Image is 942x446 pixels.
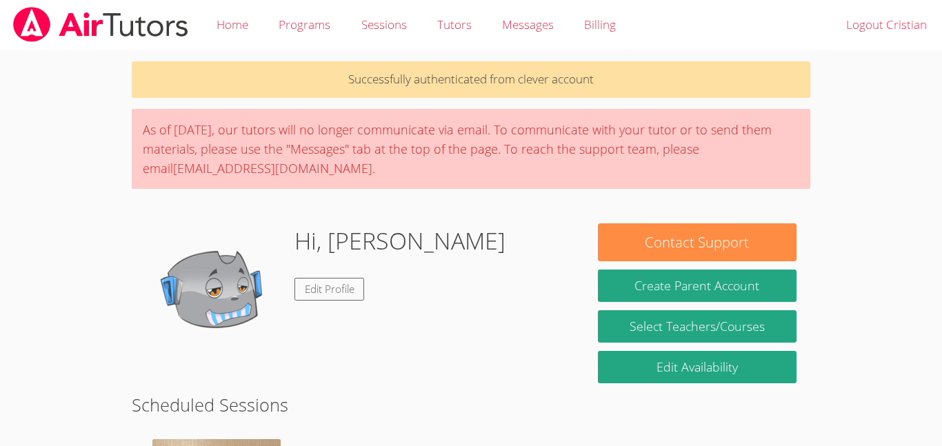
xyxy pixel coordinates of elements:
a: Edit Availability [598,351,796,383]
a: Edit Profile [294,278,365,301]
img: default.png [146,223,283,361]
p: Successfully authenticated from clever account [132,61,810,98]
h2: Scheduled Sessions [132,392,810,418]
button: Create Parent Account [598,270,796,302]
span: Messages [502,17,554,32]
a: Select Teachers/Courses [598,310,796,343]
h1: Hi, [PERSON_NAME] [294,223,505,259]
img: airtutors_banner-c4298cdbf04f3fff15de1276eac7730deb9818008684d7c2e4769d2f7ddbe033.png [12,7,190,42]
button: Contact Support [598,223,796,261]
div: As of [DATE], our tutors will no longer communicate via email. To communicate with your tutor or ... [132,109,810,189]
